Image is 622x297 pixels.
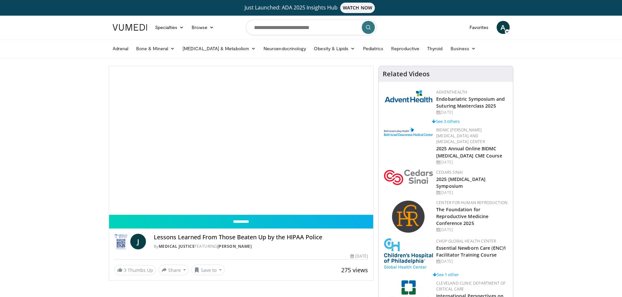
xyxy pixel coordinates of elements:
a: Cedars Sinai [436,170,463,175]
img: c058e059-5986-4522-8e32-16b7599f4943.png.150x105_q85_autocrop_double_scale_upscale_version-0.2.png [391,200,426,234]
div: By FEATURING [154,244,368,249]
a: 2025 Annual Online BIDMC [MEDICAL_DATA] CME Course [436,145,502,158]
a: Bone & Mineral [132,42,179,55]
a: See 1 other [433,272,459,277]
a: A [497,21,510,34]
a: BIDMC [PERSON_NAME][MEDICAL_DATA] and [MEDICAL_DATA] Center [436,127,485,144]
img: c96b19ec-a48b-46a9-9095-935f19585444.png.150x105_q85_autocrop_double_scale_upscale_version-0.2.png [384,127,433,136]
a: Cleveland Clinic Department of Critical Care [436,280,505,292]
span: 3 [124,267,126,273]
img: VuMedi Logo [113,24,147,31]
div: [DATE] [436,110,508,115]
a: See 3 others [432,118,460,124]
a: Just Launched: ADA 2025 Insights HubWATCH NOW [114,3,509,13]
a: [PERSON_NAME] [217,244,252,249]
a: Favorites [466,21,493,34]
a: Pediatrics [359,42,388,55]
button: Share [159,265,189,275]
a: Reproductive [387,42,423,55]
img: 8fbf8b72-0f77-40e1-90f4-9648163fd298.jpg.150x105_q85_autocrop_double_scale_upscale_version-0.2.jpg [384,238,433,269]
a: Endobariatric Symposium and Suturing Masterclass 2025 [436,96,505,109]
a: Center for Human Reproduction [436,200,507,205]
a: Essential Newborn Care (ENC)1 Facilitator Training Course [436,245,506,258]
video-js: Video Player [109,66,374,215]
span: 275 views [341,266,368,274]
h4: Related Videos [383,70,430,78]
input: Search topics, interventions [246,20,376,35]
a: [MEDICAL_DATA] & Metabolism [179,42,260,55]
a: Medical Justice [159,244,195,249]
button: Save to [191,265,225,275]
div: [DATE] [436,259,508,264]
a: Neuroendocrinology [260,42,310,55]
img: Medical Justice [114,234,128,249]
a: J [130,234,146,249]
a: Browse [188,21,218,34]
a: 3 Thumbs Up [114,265,156,275]
a: Adrenal [109,42,133,55]
a: CHOP Global Health Center [436,238,496,244]
img: 5c3c682d-da39-4b33-93a5-b3fb6ba9580b.jpg.150x105_q85_autocrop_double_scale_upscale_version-0.2.jpg [384,89,433,103]
a: Thyroid [423,42,447,55]
div: [DATE] [436,159,508,165]
a: Obesity & Lipids [310,42,359,55]
a: The Foundation for Reproductive Medicine Conference 2025 [436,206,488,226]
span: WATCH NOW [340,3,375,13]
h4: Lessons Learned From Those Beaten Up by the HIPAA Police [154,234,368,241]
a: AdventHealth [436,89,467,95]
div: [DATE] [350,253,368,259]
a: 2025 [MEDICAL_DATA] Symposium [436,176,486,189]
a: Specialties [151,21,188,34]
div: [DATE] [436,227,508,233]
div: [DATE] [436,190,508,196]
a: Business [447,42,480,55]
img: 7e905080-f4a2-4088-8787-33ce2bef9ada.png.150x105_q85_autocrop_double_scale_upscale_version-0.2.png [384,170,433,185]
